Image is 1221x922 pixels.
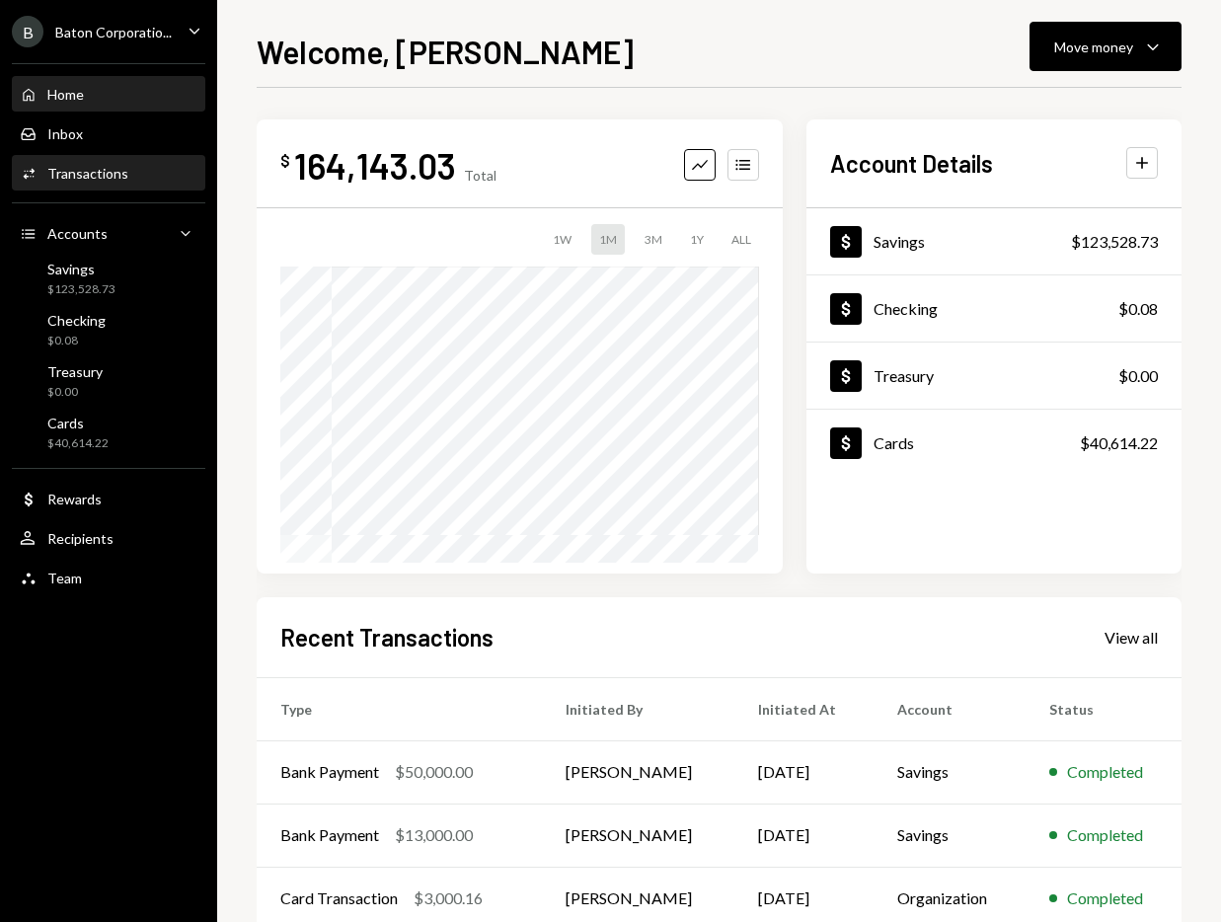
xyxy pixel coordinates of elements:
div: Savings [874,232,925,251]
div: $123,528.73 [1071,230,1158,254]
th: Account [874,677,1026,740]
div: $123,528.73 [47,281,115,298]
a: Treasury$0.00 [12,357,205,405]
div: Completed [1067,760,1143,784]
div: Recipients [47,530,114,547]
a: Cards$40,614.22 [806,410,1182,476]
div: $13,000.00 [395,823,473,847]
div: Team [47,570,82,586]
div: Completed [1067,823,1143,847]
td: [DATE] [734,740,874,804]
div: Treasury [874,366,934,385]
div: 1Y [682,224,712,255]
div: Accounts [47,225,108,242]
a: Transactions [12,155,205,191]
h2: Recent Transactions [280,621,494,653]
div: Cards [47,415,109,431]
div: 1W [545,224,579,255]
div: Bank Payment [280,760,379,784]
a: Savings$123,528.73 [806,208,1182,274]
div: $40,614.22 [47,435,109,452]
a: Team [12,560,205,595]
div: Cards [874,433,914,452]
div: Rewards [47,491,102,507]
th: Initiated By [542,677,734,740]
div: $50,000.00 [395,760,473,784]
th: Type [257,677,542,740]
div: Checking [874,299,938,318]
div: $0.00 [47,384,103,401]
td: Savings [874,804,1026,867]
td: [DATE] [734,804,874,867]
div: $0.00 [1118,364,1158,388]
a: Recipients [12,520,205,556]
a: Treasury$0.00 [806,343,1182,409]
a: Checking$0.08 [806,275,1182,342]
div: $3,000.16 [414,886,483,910]
a: Accounts [12,215,205,251]
div: Completed [1067,886,1143,910]
h1: Welcome, [PERSON_NAME] [257,32,634,71]
div: Baton Corporatio... [55,24,172,40]
a: Inbox [12,115,205,151]
div: $0.08 [1118,297,1158,321]
div: Bank Payment [280,823,379,847]
div: Inbox [47,125,83,142]
div: Move money [1054,37,1133,57]
button: Move money [1030,22,1182,71]
div: ALL [724,224,759,255]
div: Total [464,167,496,184]
th: Status [1026,677,1182,740]
a: Cards$40,614.22 [12,409,205,456]
td: [PERSON_NAME] [542,740,734,804]
div: Transactions [47,165,128,182]
td: [PERSON_NAME] [542,804,734,867]
div: 3M [637,224,670,255]
a: Checking$0.08 [12,306,205,353]
div: Card Transaction [280,886,398,910]
a: Rewards [12,481,205,516]
div: $ [280,151,290,171]
a: Savings$123,528.73 [12,255,205,302]
div: $40,614.22 [1080,431,1158,455]
div: B [12,16,43,47]
td: Savings [874,740,1026,804]
div: Home [47,86,84,103]
div: Checking [47,312,106,329]
div: 1M [591,224,625,255]
div: Savings [47,261,115,277]
a: View all [1105,626,1158,648]
div: View all [1105,628,1158,648]
div: 164,143.03 [294,143,456,188]
div: Treasury [47,363,103,380]
h2: Account Details [830,147,993,180]
a: Home [12,76,205,112]
div: $0.08 [47,333,106,349]
th: Initiated At [734,677,874,740]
